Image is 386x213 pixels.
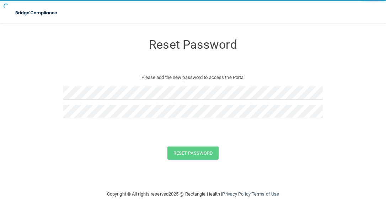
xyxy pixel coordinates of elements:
[252,191,279,197] a: Terms of Use
[63,183,323,206] div: Copyright © All rights reserved 2025 @ Rectangle Health | |
[63,38,323,51] h3: Reset Password
[69,73,317,82] p: Please add the new password to access the Portal
[11,6,63,20] img: bridge_compliance_login_screen.278c3ca4.svg
[222,191,250,197] a: Privacy Policy
[167,147,219,160] button: Reset Password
